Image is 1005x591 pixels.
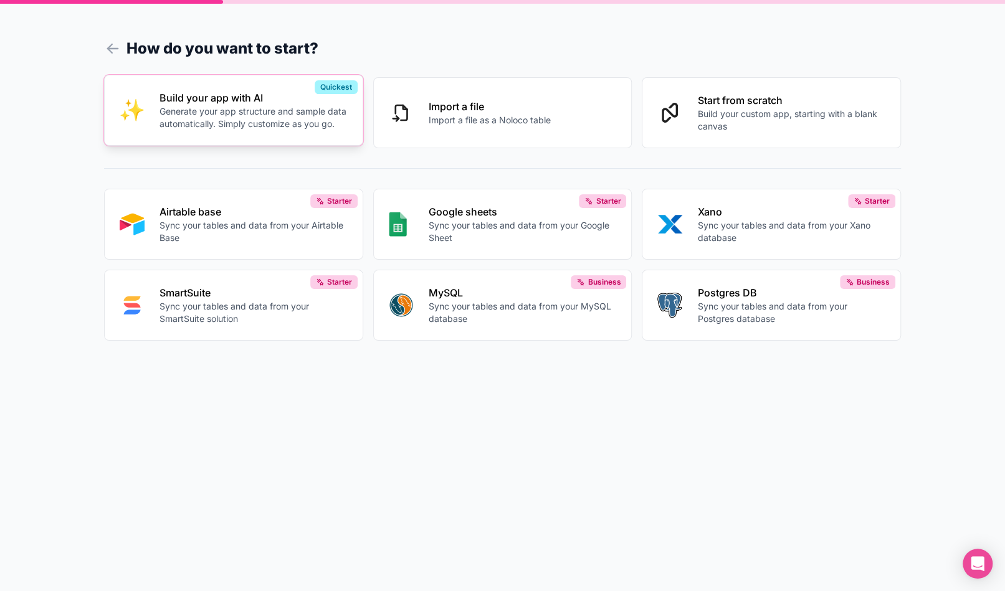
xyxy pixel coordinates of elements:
[389,212,407,237] img: GOOGLE_SHEETS
[373,77,632,148] button: Import a fileImport a file as a Noloco table
[429,114,551,126] p: Import a file as a Noloco table
[120,293,145,318] img: SMART_SUITE
[160,204,348,219] p: Airtable base
[642,189,901,260] button: XANOXanoSync your tables and data from your Xano databaseStarter
[315,80,358,94] div: Quickest
[373,270,632,341] button: MYSQLMySQLSync your tables and data from your MySQL databaseBusiness
[642,77,901,148] button: Start from scratchBuild your custom app, starting with a blank canvas
[697,204,885,219] p: Xano
[642,270,901,341] button: POSTGRESPostgres DBSync your tables and data from your Postgres databaseBusiness
[596,196,621,206] span: Starter
[389,293,414,318] img: MYSQL
[327,196,352,206] span: Starter
[429,99,551,114] p: Import a file
[160,285,348,300] p: SmartSuite
[160,90,348,105] p: Build your app with AI
[657,212,682,237] img: XANO
[327,277,352,287] span: Starter
[104,189,363,260] button: AIRTABLEAirtable baseSync your tables and data from your Airtable BaseStarter
[588,277,621,287] span: Business
[160,219,348,244] p: Sync your tables and data from your Airtable Base
[429,204,617,219] p: Google sheets
[104,270,363,341] button: SMART_SUITESmartSuiteSync your tables and data from your SmartSuite solutionStarter
[120,212,145,237] img: AIRTABLE
[963,549,993,579] div: Open Intercom Messenger
[657,293,682,318] img: POSTGRES
[697,108,885,133] p: Build your custom app, starting with a blank canvas
[120,98,145,123] img: INTERNAL_WITH_AI
[160,300,348,325] p: Sync your tables and data from your SmartSuite solution
[429,300,617,325] p: Sync your tables and data from your MySQL database
[160,105,348,130] p: Generate your app structure and sample data automatically. Simply customize as you go.
[865,196,890,206] span: Starter
[104,37,901,60] h1: How do you want to start?
[697,300,885,325] p: Sync your tables and data from your Postgres database
[697,219,885,244] p: Sync your tables and data from your Xano database
[429,285,617,300] p: MySQL
[429,219,617,244] p: Sync your tables and data from your Google Sheet
[857,277,890,287] span: Business
[104,75,363,146] button: INTERNAL_WITH_AIBuild your app with AIGenerate your app structure and sample data automatically. ...
[697,93,885,108] p: Start from scratch
[373,189,632,260] button: GOOGLE_SHEETSGoogle sheetsSync your tables and data from your Google SheetStarter
[697,285,885,300] p: Postgres DB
